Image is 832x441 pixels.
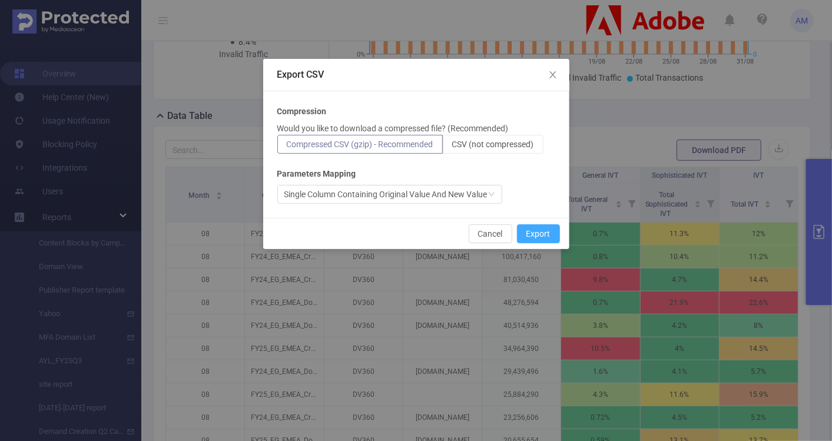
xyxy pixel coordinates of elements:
i: icon: down [488,191,495,199]
span: Compressed CSV (gzip) - Recommended [287,140,433,149]
b: Parameters Mapping [277,168,356,180]
b: Compression [277,105,327,118]
i: icon: close [548,70,558,79]
div: Export CSV [277,68,555,81]
div: Single Column Containing Original Value And New Value [284,185,488,203]
p: Would you like to download a compressed file? (Recommended) [277,122,509,135]
span: CSV (not compressed) [452,140,534,149]
button: Cancel [469,224,512,243]
button: Close [536,59,569,92]
button: Export [517,224,560,243]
